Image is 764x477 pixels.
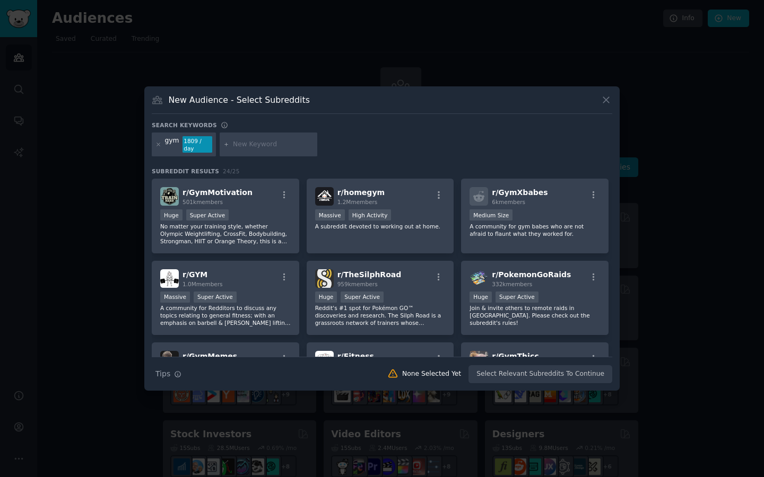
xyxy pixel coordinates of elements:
[183,270,207,279] span: r/ GYM
[183,352,237,360] span: r/ GymMemes
[315,209,345,220] div: Massive
[183,281,223,287] span: 1.0M members
[402,369,461,379] div: None Selected Yet
[496,291,539,303] div: Super Active
[337,199,378,205] span: 1.2M members
[492,188,548,197] span: r/ GymXbabes
[152,167,219,175] span: Subreddit Results
[160,209,183,220] div: Huge
[152,121,217,129] h3: Search keywords
[233,140,314,149] input: New Keyword
[186,209,229,220] div: Super Active
[337,352,374,360] span: r/ Fitness
[337,188,385,197] span: r/ homegym
[160,351,179,369] img: GymMemes
[160,187,179,206] img: GymMotivation
[155,368,170,379] span: Tips
[315,223,446,230] p: A subreddit devoted to working out at home.
[470,223,600,237] p: A community for gym babes who are not afraid to flaunt what they worked for.
[492,199,525,205] span: 6k members
[160,223,291,245] p: No matter your training style, whether Olympic Weightlifting, CrossFit, Bodybuilding, Strongman, ...
[315,304,446,326] p: Reddit's #1 spot for Pokémon GO™ discoveries and research. The Silph Road is a grassroots network...
[337,270,402,279] span: r/ TheSilphRoad
[160,269,179,288] img: GYM
[160,304,291,326] p: A community for Redditors to discuss any topics relating to general fitness; with an emphasis on ...
[470,209,513,220] div: Medium Size
[223,168,240,174] span: 24 / 25
[183,136,212,153] div: 1809 / day
[492,352,539,360] span: r/ GymThicc
[492,270,571,279] span: r/ PokemonGoRaids
[152,365,185,383] button: Tips
[169,94,310,105] h3: New Audience - Select Subreddits
[470,291,492,303] div: Huge
[194,291,237,303] div: Super Active
[315,187,334,206] img: homegym
[315,351,334,369] img: Fitness
[492,281,532,287] span: 332k members
[315,269,334,288] img: TheSilphRoad
[470,351,488,369] img: GymThicc
[341,291,384,303] div: Super Active
[470,304,600,326] p: Join & invite others to remote raids in [GEOGRAPHIC_DATA]. Please check out the subreddit's rules!
[165,136,179,153] div: gym
[470,269,488,288] img: PokemonGoRaids
[183,188,253,197] span: r/ GymMotivation
[160,291,190,303] div: Massive
[315,291,337,303] div: Huge
[337,281,378,287] span: 959k members
[183,199,223,205] span: 501k members
[349,209,392,220] div: High Activity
